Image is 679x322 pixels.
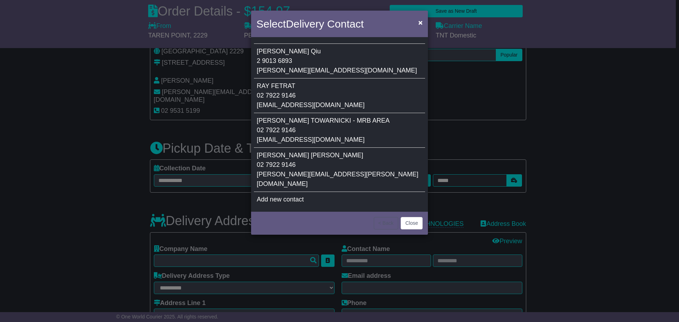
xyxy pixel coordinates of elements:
span: [PERSON_NAME][EMAIL_ADDRESS][PERSON_NAME][DOMAIN_NAME] [257,171,418,187]
span: [PERSON_NAME] [257,117,309,124]
button: Close [415,15,426,30]
span: 02 7922 9146 [257,161,296,168]
span: FETRAT [271,82,295,89]
button: < Back [374,217,398,229]
span: RAY [257,82,269,89]
span: 02 7922 9146 [257,127,296,134]
span: Add new contact [257,196,304,203]
span: [PERSON_NAME] [257,152,309,159]
span: 02 7922 9146 [257,92,296,99]
span: 2 9013 6893 [257,57,292,64]
span: Delivery [286,18,324,30]
span: Contact [327,18,364,30]
span: Qiu [311,48,321,55]
button: Close [401,217,423,229]
span: [EMAIL_ADDRESS][DOMAIN_NAME] [257,101,365,109]
span: × [418,18,423,27]
span: [PERSON_NAME][EMAIL_ADDRESS][DOMAIN_NAME] [257,67,417,74]
span: [PERSON_NAME] [311,152,363,159]
h4: Select [256,16,364,32]
span: [PERSON_NAME] [257,48,309,55]
span: [EMAIL_ADDRESS][DOMAIN_NAME] [257,136,365,143]
span: TOWARNICKI - MRB AREA [311,117,390,124]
